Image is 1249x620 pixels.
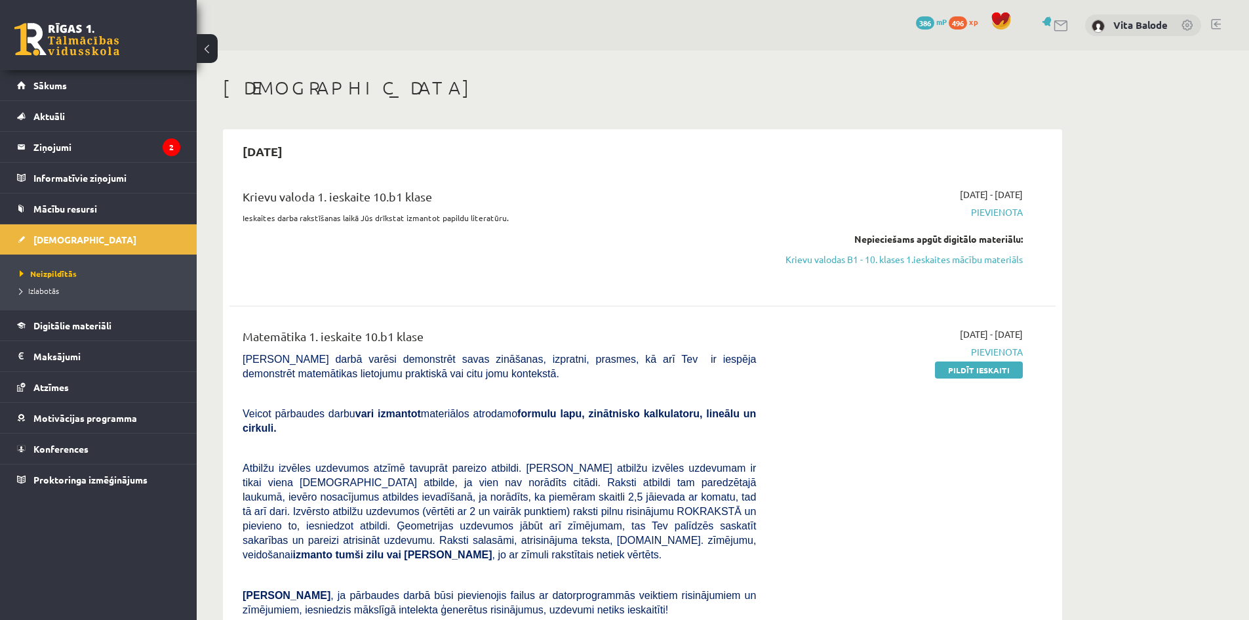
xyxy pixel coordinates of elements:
[17,70,180,100] a: Sākums
[1092,20,1105,33] img: Vita Balode
[243,408,756,434] span: Veicot pārbaudes darbu materiālos atrodamo
[17,372,180,402] a: Atzīmes
[20,268,184,279] a: Neizpildītās
[229,136,296,167] h2: [DATE]
[33,234,136,245] span: [DEMOGRAPHIC_DATA]
[33,320,111,331] span: Digitālie materiāli
[17,194,180,224] a: Mācību resursi
[33,110,65,122] span: Aktuāli
[33,79,67,91] span: Sākums
[776,205,1023,219] span: Pievienota
[223,77,1062,99] h1: [DEMOGRAPHIC_DATA]
[1113,18,1168,31] a: Vita Balode
[935,362,1023,379] a: Pildīt ieskaiti
[20,285,184,297] a: Izlabotās
[960,327,1023,341] span: [DATE] - [DATE]
[33,341,180,371] legend: Maksājumi
[17,403,180,433] a: Motivācijas programma
[33,474,148,486] span: Proktoringa izmēģinājums
[20,285,59,296] span: Izlabotās
[17,163,180,193] a: Informatīvie ziņojumi
[293,549,332,560] b: izmanto
[949,16,967,30] span: 496
[14,23,119,56] a: Rīgas 1. Tālmācības vidusskola
[969,16,978,27] span: xp
[243,408,756,434] b: formulu lapu, zinātnisko kalkulatoru, lineālu un cirkuli.
[916,16,934,30] span: 386
[33,443,89,455] span: Konferences
[776,232,1023,246] div: Nepieciešams apgūt digitālo materiālu:
[916,16,947,27] a: 386 mP
[33,412,137,424] span: Motivācijas programma
[243,354,756,379] span: [PERSON_NAME] darbā varēsi demonstrēt savas zināšanas, izpratni, prasmes, kā arī Tev ir iespēja d...
[17,341,180,371] a: Maksājumi
[33,132,180,162] legend: Ziņojumi
[17,465,180,495] a: Proktoringa izmēģinājums
[776,345,1023,359] span: Pievienota
[949,16,984,27] a: 496 xp
[243,188,756,212] div: Krievu valoda 1. ieskaite 10.b1 klase
[243,463,756,560] span: Atbilžu izvēles uzdevumos atzīmē tavuprāt pareizo atbildi. [PERSON_NAME] atbilžu izvēles uzdevuma...
[936,16,947,27] span: mP
[243,590,330,601] span: [PERSON_NAME]
[17,101,180,131] a: Aktuāli
[960,188,1023,201] span: [DATE] - [DATE]
[17,310,180,341] a: Digitālie materiāli
[776,253,1023,266] a: Krievu valodas B1 - 10. klases 1.ieskaites mācību materiāls
[243,327,756,352] div: Matemātika 1. ieskaite 10.b1 klase
[163,138,180,156] i: 2
[355,408,421,419] b: vari izmantot
[33,381,69,393] span: Atzīmes
[33,163,180,193] legend: Informatīvie ziņojumi
[33,203,97,215] span: Mācību resursi
[243,590,756,615] span: , ja pārbaudes darbā būsi pievienojis failus ar datorprogrammās veiktiem risinājumiem un zīmējumi...
[20,268,77,279] span: Neizpildītās
[335,549,492,560] b: tumši zilu vai [PERSON_NAME]
[243,212,756,224] p: Ieskaites darba rakstīšanas laikā Jūs drīkstat izmantot papildu literatūru.
[17,434,180,464] a: Konferences
[17,224,180,255] a: [DEMOGRAPHIC_DATA]
[17,132,180,162] a: Ziņojumi2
